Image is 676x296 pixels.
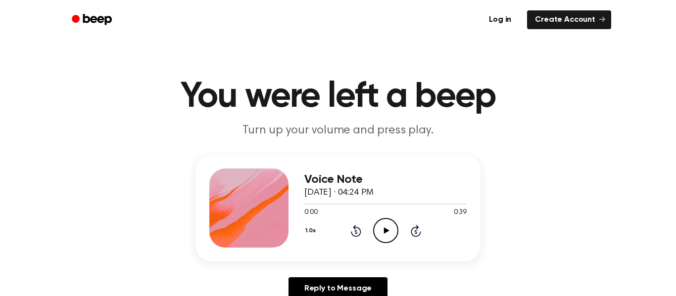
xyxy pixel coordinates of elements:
span: 0:39 [454,208,467,218]
h3: Voice Note [304,173,467,186]
button: 1.0x [304,222,319,239]
a: Beep [65,10,121,30]
a: Create Account [527,10,611,29]
h1: You were left a beep [85,79,591,115]
span: [DATE] · 04:24 PM [304,188,374,197]
span: 0:00 [304,208,317,218]
p: Turn up your volume and press play. [148,123,528,139]
a: Log in [479,8,521,31]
